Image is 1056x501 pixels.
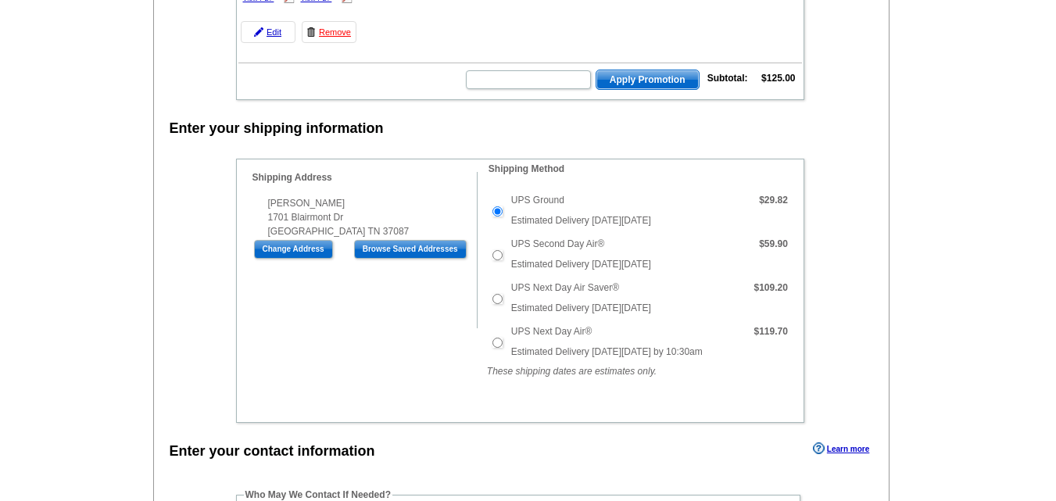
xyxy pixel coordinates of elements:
[241,21,295,43] a: Edit
[511,281,619,295] label: UPS Next Day Air Saver®
[170,118,384,139] div: Enter your shipping information
[511,237,605,251] label: UPS Second Day Air®
[170,441,375,462] div: Enter your contact information
[254,240,333,259] input: Change Address
[743,138,1056,501] iframe: LiveChat chat widget
[707,73,748,84] strong: Subtotal:
[254,27,263,37] img: pencil-icon.gif
[511,259,651,270] span: Estimated Delivery [DATE][DATE]
[306,27,316,37] img: trashcan-icon.gif
[252,172,477,183] h4: Shipping Address
[511,193,564,207] label: UPS Ground
[511,324,592,338] label: UPS Next Day Air®
[302,21,356,43] a: Remove
[487,366,657,377] em: These shipping dates are estimates only.
[354,240,467,259] input: Browse Saved Addresses
[511,302,651,313] span: Estimated Delivery [DATE][DATE]
[761,73,795,84] strong: $125.00
[596,70,700,90] button: Apply Promotion
[252,196,477,238] div: [PERSON_NAME] 1701 Blairmont Dr [GEOGRAPHIC_DATA] TN 37087
[487,162,566,176] legend: Shipping Method
[511,346,703,357] span: Estimated Delivery [DATE][DATE] by 10:30am
[511,215,651,226] span: Estimated Delivery [DATE][DATE]
[596,70,699,89] span: Apply Promotion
